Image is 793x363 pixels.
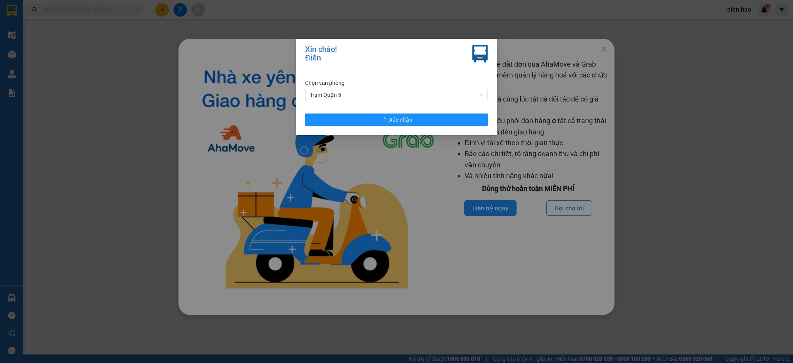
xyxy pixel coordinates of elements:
span: loading [381,117,389,122]
div: Xin chào! Điền [305,45,337,63]
span: Trạm Quận 5 [310,89,483,101]
button: Xác nhận [305,114,488,126]
div: Chọn văn phòng [305,79,488,87]
img: vxr-icon [472,45,488,63]
span: Xác nhận [389,115,412,124]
